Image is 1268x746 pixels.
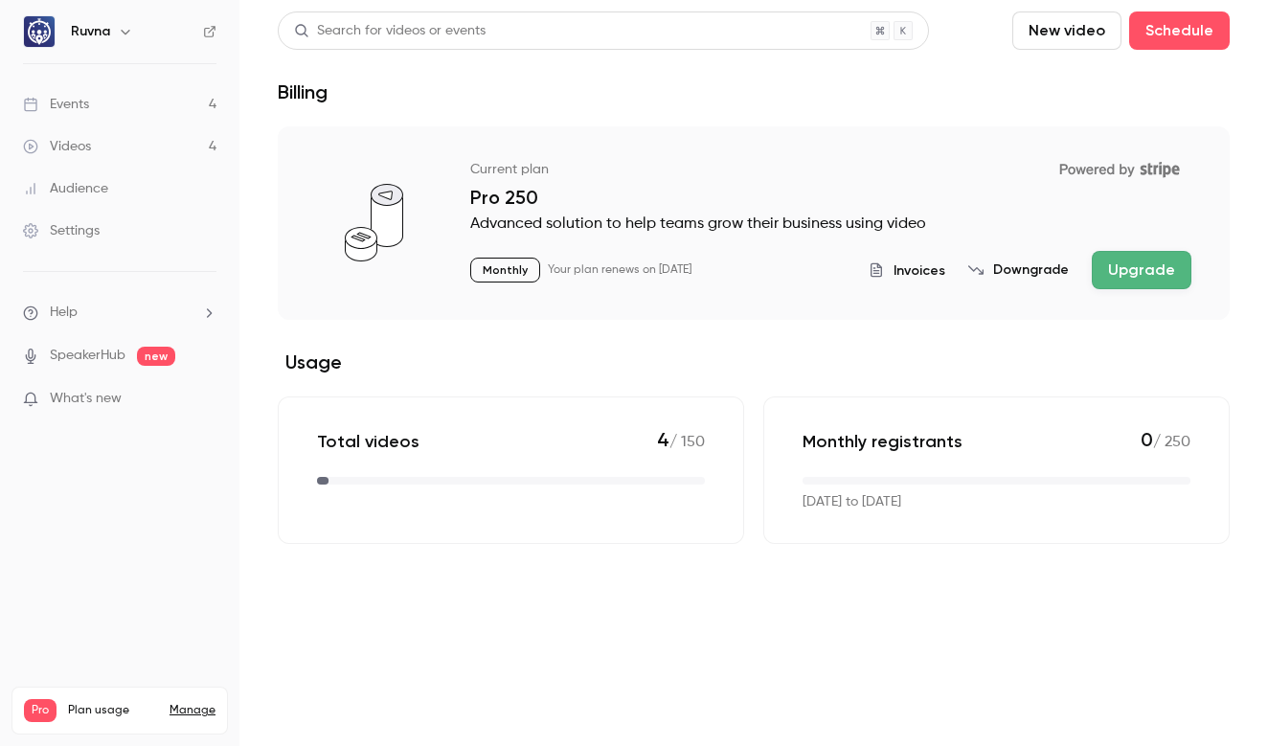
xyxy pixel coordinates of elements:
[278,350,1230,373] h2: Usage
[278,80,328,103] h1: Billing
[1141,428,1153,451] span: 0
[71,22,110,41] h6: Ruvna
[470,258,540,283] p: Monthly
[470,160,549,179] p: Current plan
[1092,251,1191,289] button: Upgrade
[23,303,216,323] li: help-dropdown-opener
[803,492,901,512] p: [DATE] to [DATE]
[894,260,945,281] span: Invoices
[170,703,215,718] a: Manage
[23,95,89,114] div: Events
[317,430,419,453] p: Total videos
[294,21,486,41] div: Search for videos or events
[50,389,122,409] span: What's new
[1141,428,1190,454] p: / 250
[470,186,1191,209] p: Pro 250
[24,699,57,722] span: Pro
[1129,11,1230,50] button: Schedule
[968,260,1069,280] button: Downgrade
[24,16,55,47] img: Ruvna
[23,221,100,240] div: Settings
[548,262,691,278] p: Your plan renews on [DATE]
[50,303,78,323] span: Help
[657,428,669,451] span: 4
[23,137,91,156] div: Videos
[23,179,108,198] div: Audience
[68,703,158,718] span: Plan usage
[470,213,1191,236] p: Advanced solution to help teams grow their business using video
[869,260,945,281] button: Invoices
[278,126,1230,544] section: billing
[1012,11,1121,50] button: New video
[50,346,125,366] a: SpeakerHub
[137,347,175,366] span: new
[803,430,962,453] p: Monthly registrants
[657,428,705,454] p: / 150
